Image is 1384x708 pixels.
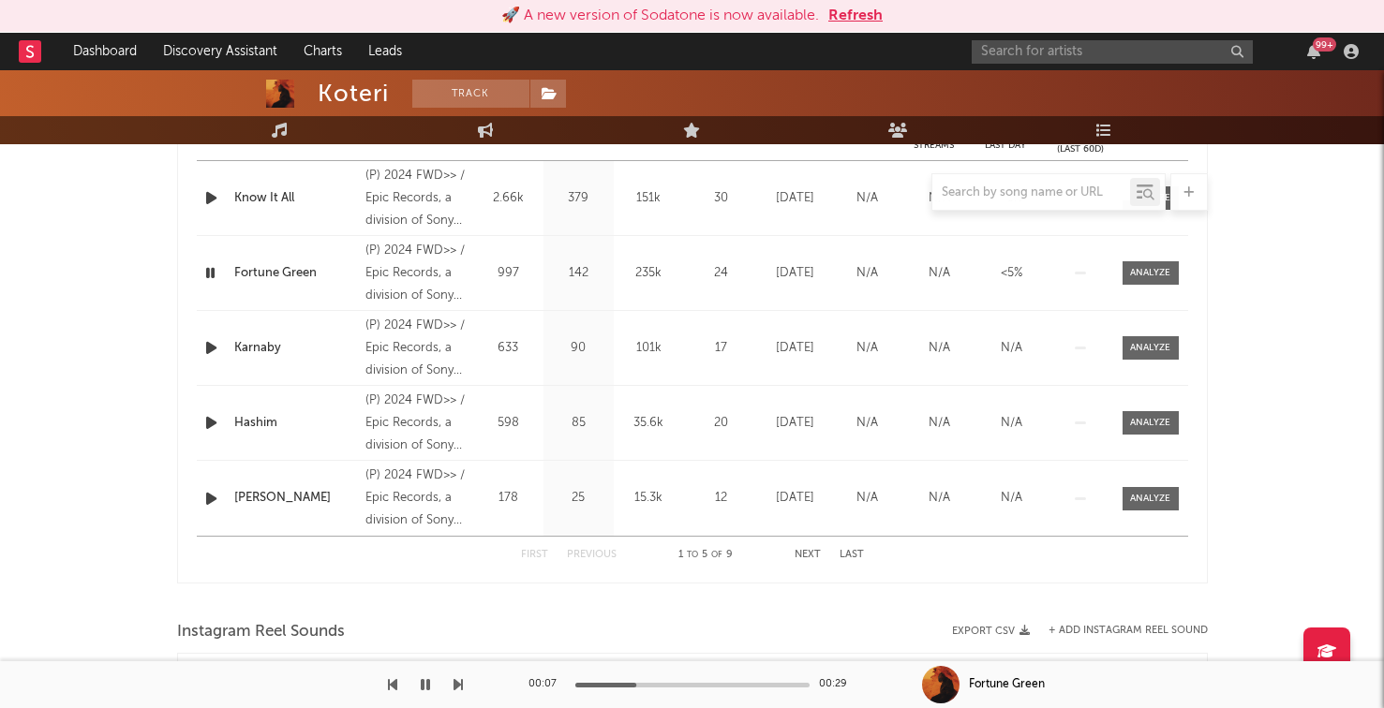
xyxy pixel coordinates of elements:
div: 17 [689,339,754,358]
button: Previous [567,550,617,560]
div: N/A [836,414,899,433]
div: N/A [836,339,899,358]
a: Charts [290,33,355,70]
div: 25 [548,489,609,508]
div: (P) 2024 FWD>> / Epic Records, a division of Sony Music Entertainment UK Limited under exclusive ... [365,465,468,532]
div: 235k [618,264,679,283]
div: 1 5 9 [654,544,757,567]
div: 00:29 [819,673,856,696]
div: <5% [980,264,1043,283]
div: N/A [908,414,971,433]
button: + Add Instagram Reel Sound [1049,626,1208,636]
div: N/A [908,339,971,358]
div: 🚀 A new version of Sodatone is now available. [501,5,819,27]
div: N/A [980,339,1043,358]
button: Next [795,550,821,560]
div: [DATE] [764,489,826,508]
div: [DATE] [764,264,826,283]
div: 20 [689,414,754,433]
div: 15.3k [618,489,679,508]
div: [DATE] [764,339,826,358]
button: Refresh [828,5,883,27]
input: Search for artists [972,40,1253,64]
div: 997 [478,264,539,283]
div: N/A [908,264,971,283]
a: Fortune Green [234,264,357,283]
div: 85 [548,414,609,433]
div: 99 + [1313,37,1336,52]
div: N/A [836,489,899,508]
div: 24 [689,264,754,283]
div: 598 [478,414,539,433]
div: N/A [908,489,971,508]
button: 99+ [1307,44,1320,59]
a: Hashim [234,414,357,433]
div: (P) 2024 FWD>> / Epic Records, a division of Sony Music Entertainment UK Limited under exclusive ... [365,390,468,457]
div: 178 [478,489,539,508]
div: 35.6k [618,414,679,433]
div: [DATE] [764,414,826,433]
button: First [521,550,548,560]
input: Search by song name or URL [932,185,1130,200]
div: N/A [980,489,1043,508]
button: Last [840,550,864,560]
div: 00:07 [528,673,566,696]
div: (P) 2024 FWD>> / Epic Records, a division of Sony Music Entertainment UK Limited under exclusive ... [365,165,468,232]
div: 12 [689,489,754,508]
a: Karnaby [234,339,357,358]
div: 633 [478,339,539,358]
span: Instagram Reel Sounds [177,621,345,643]
span: to [687,551,698,559]
div: N/A [836,264,899,283]
div: (P) 2024 FWD>> / Epic Records, a division of Sony Music Entertainment UK Limited under exclusive ... [365,240,468,307]
a: Discovery Assistant [150,33,290,70]
span: of [711,551,722,559]
div: 101k [618,339,679,358]
div: 142 [548,264,609,283]
a: Leads [355,33,415,70]
a: [PERSON_NAME] [234,489,357,508]
button: Export CSV [952,626,1030,637]
button: Track [412,80,529,108]
div: (P) 2024 FWD>> / Epic Records, a division of Sony Music Entertainment UK Limited under exclusive ... [365,315,468,382]
div: Koteri [318,80,389,108]
a: Dashboard [60,33,150,70]
div: + Add Instagram Reel Sound [1030,626,1208,636]
div: 90 [548,339,609,358]
div: Fortune Green [969,676,1045,693]
div: N/A [980,414,1043,433]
